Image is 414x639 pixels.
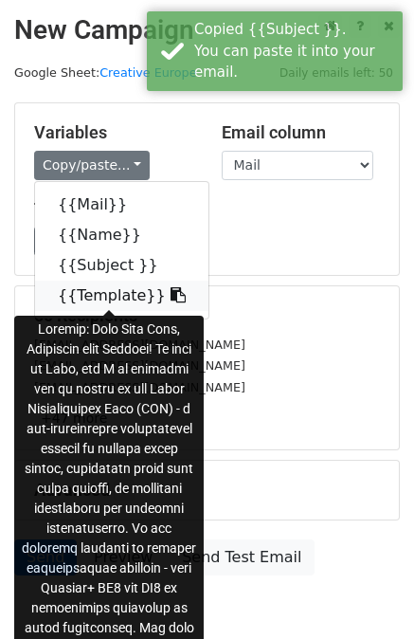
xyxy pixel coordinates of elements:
small: [EMAIL_ADDRESS][DOMAIN_NAME] [34,338,245,352]
small: Google Sheet: [14,65,197,80]
div: Copied {{Subject }}. You can paste it into your email. [194,19,395,83]
small: [EMAIL_ADDRESS][DOMAIN_NAME] [34,380,245,394]
h5: Advanced [34,480,380,501]
iframe: Chat Widget [319,548,414,639]
h5: Variables [34,122,193,143]
a: {{Mail}} [35,190,208,220]
a: Send Test Email [170,539,314,575]
a: Creative Europe [99,65,196,80]
a: Copy/paste... [34,151,150,180]
h2: New Campaign [14,14,400,46]
a: {{Template}} [35,281,208,311]
small: [EMAIL_ADDRESS][DOMAIN_NAME] [34,358,245,373]
a: {{Subject }} [35,250,208,281]
h5: Email column [222,122,381,143]
a: {{Name}} [35,220,208,250]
